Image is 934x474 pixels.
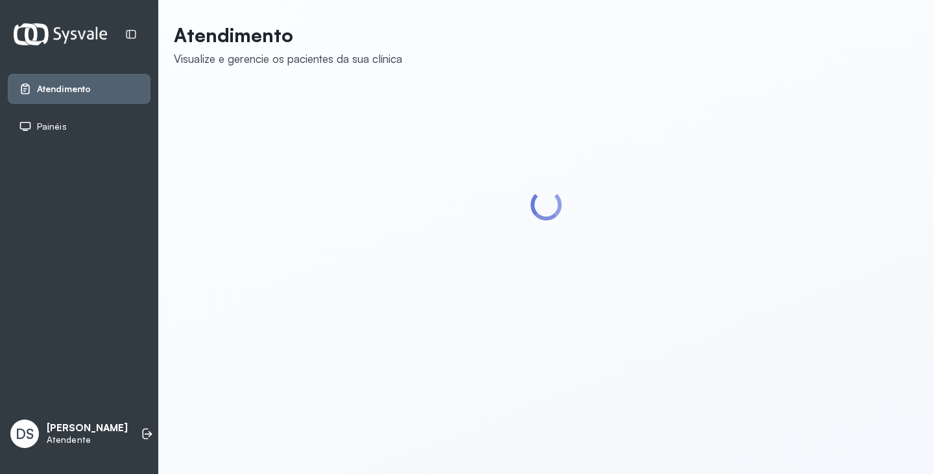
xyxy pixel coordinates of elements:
p: Atendimento [174,23,402,47]
span: Painéis [37,121,67,132]
p: Atendente [47,434,128,445]
p: [PERSON_NAME] [47,422,128,434]
div: Visualize e gerencie os pacientes da sua clínica [174,52,402,65]
img: Logotipo do estabelecimento [14,23,107,45]
span: Atendimento [37,84,91,95]
a: Atendimento [19,82,139,95]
